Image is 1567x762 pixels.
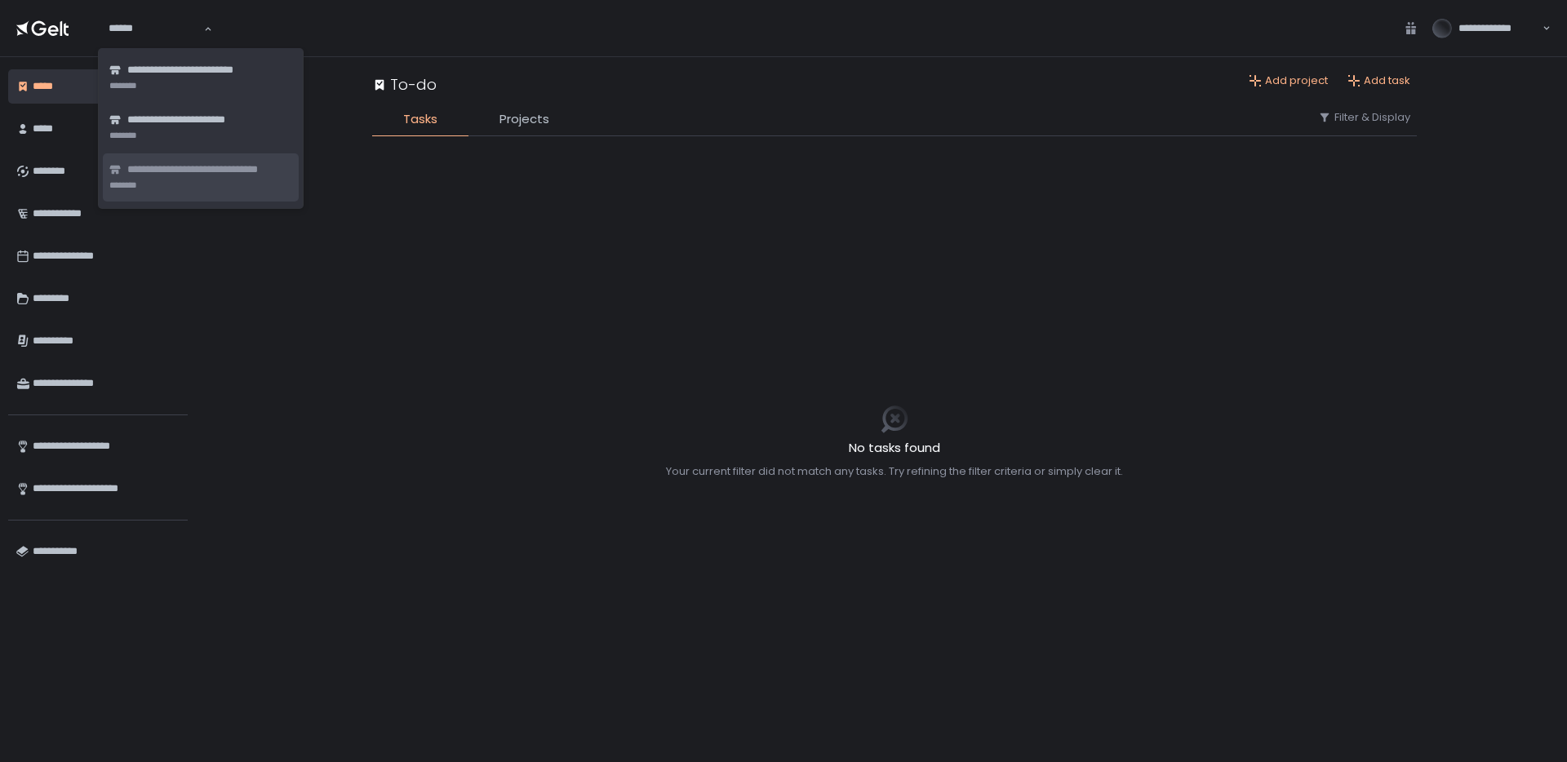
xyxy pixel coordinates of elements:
[499,110,549,129] span: Projects
[403,110,437,129] span: Tasks
[666,464,1123,479] div: Your current filter did not match any tasks. Try refining the filter criteria or simply clear it.
[372,73,437,95] div: To-do
[1347,73,1410,88] button: Add task
[109,20,202,37] input: Search for option
[98,11,212,46] div: Search for option
[1318,110,1410,125] button: Filter & Display
[1249,73,1328,88] button: Add project
[666,439,1123,458] h2: No tasks found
